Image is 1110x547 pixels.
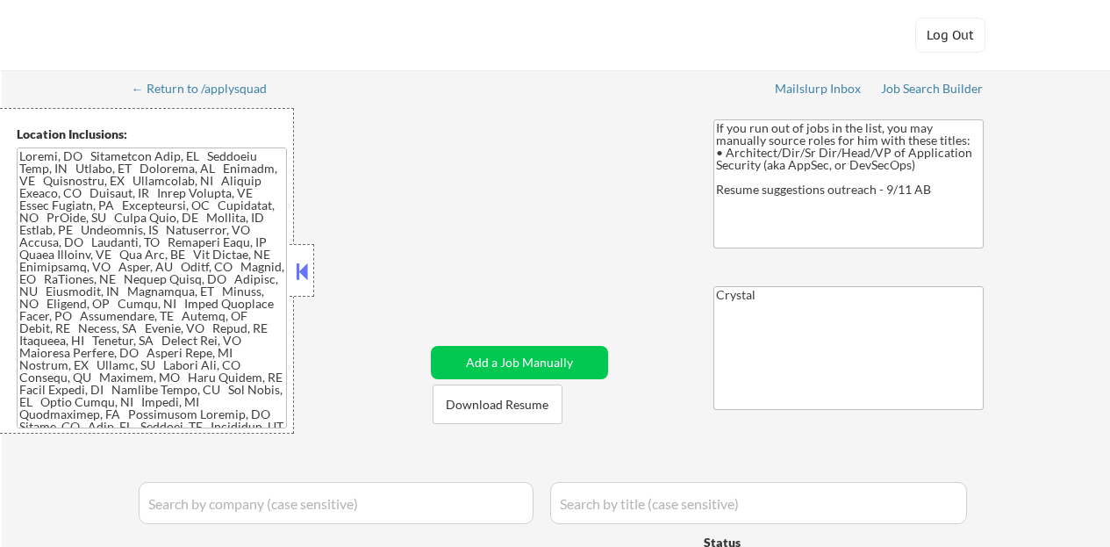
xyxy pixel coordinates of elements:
[881,82,984,99] a: Job Search Builder
[775,83,863,95] div: Mailslurp Inbox
[17,126,287,143] div: Location Inclusions:
[550,482,967,524] input: Search by title (case sensitive)
[915,18,985,53] button: Log Out
[132,82,283,99] a: ← Return to /applysquad
[433,385,562,424] button: Download Resume
[881,83,984,95] div: Job Search Builder
[775,82,863,99] a: Mailslurp Inbox
[431,346,608,379] button: Add a Job Manually
[132,83,283,95] div: ← Return to /applysquad
[139,482,534,524] input: Search by company (case sensitive)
